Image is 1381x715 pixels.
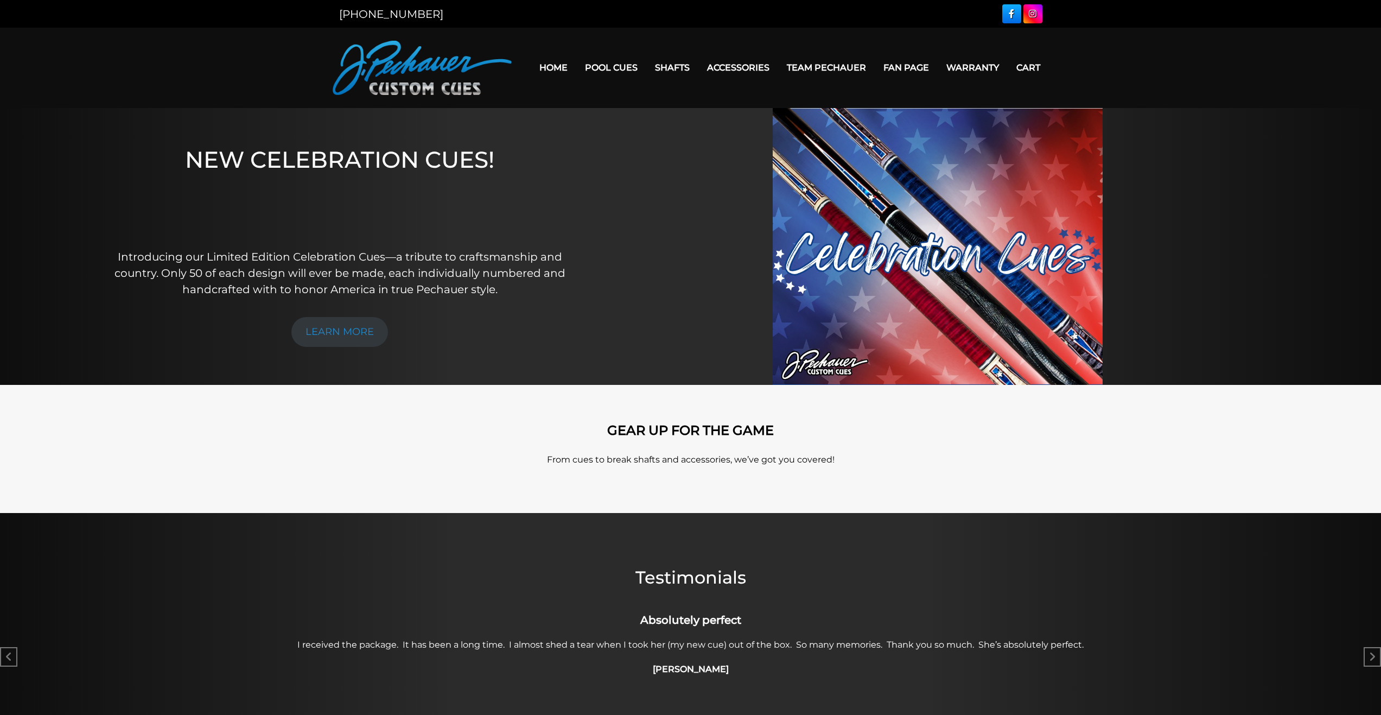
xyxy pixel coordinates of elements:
[292,612,1089,628] h3: Absolutely perfect
[875,54,938,81] a: Fan Page
[607,422,774,438] strong: GEAR UP FOR THE GAME
[576,54,646,81] a: Pool Cues
[938,54,1008,81] a: Warranty
[339,8,443,21] a: [PHONE_NUMBER]
[292,638,1089,652] p: I received the package. It has been a long time. I almost shed a tear when I took her (my new cue...
[531,54,576,81] a: Home
[291,317,388,347] a: LEARN MORE
[646,54,698,81] a: Shafts
[333,41,512,95] img: Pechauer Custom Cues
[1008,54,1049,81] a: Cart
[778,54,875,81] a: Team Pechauer
[292,663,1089,676] h4: [PERSON_NAME]
[109,146,571,233] h1: NEW CELEBRATION CUES!
[381,453,1000,466] p: From cues to break shafts and accessories, we’ve got you covered!
[698,54,778,81] a: Accessories
[109,249,571,298] p: Introducing our Limited Edition Celebration Cues—a tribute to craftsmanship and country. Only 50 ...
